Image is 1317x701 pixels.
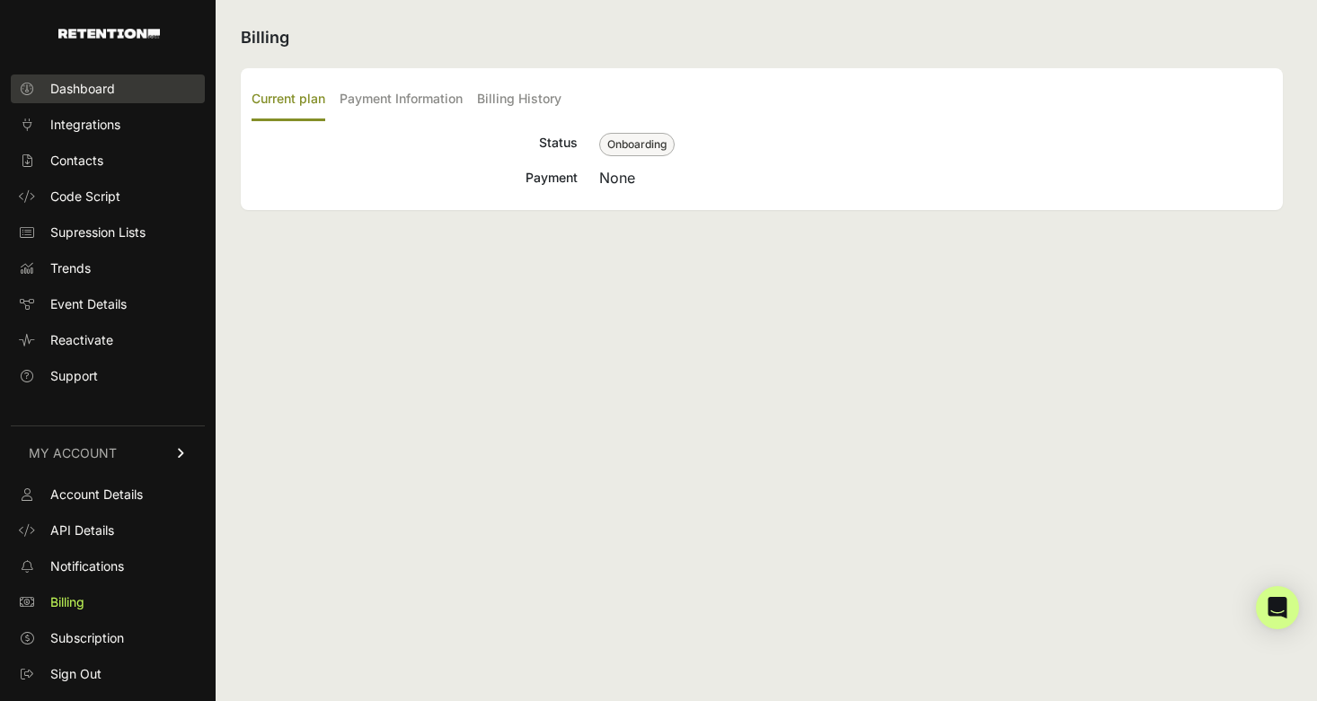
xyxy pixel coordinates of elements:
span: Supression Lists [50,223,146,241]
div: Payment [252,167,578,188]
a: MY ACCOUNT [11,425,205,480]
a: Notifications [11,552,205,581]
label: Current plan [252,79,325,121]
a: Integrations [11,110,205,139]
span: Onboarding [599,133,675,156]
label: Billing History [477,79,561,121]
span: API Details [50,521,114,539]
div: None [599,167,1272,188]
div: Status [252,132,578,156]
span: Billing [50,593,84,611]
div: Open Intercom Messenger [1256,586,1299,629]
a: Dashboard [11,74,205,103]
img: Retention.com [58,29,160,39]
span: Code Script [50,188,120,206]
span: Contacts [50,152,103,170]
span: Support [50,367,98,385]
a: Account Details [11,480,205,509]
a: Contacts [11,146,205,175]
h2: Billing [241,25,1283,50]
a: Trends [11,254,205,283]
a: Code Script [11,182,205,211]
span: Subscription [50,629,124,647]
span: Trends [50,259,91,277]
span: Event Details [50,295,127,313]
a: Subscription [11,624,205,653]
span: Notifications [50,557,124,575]
span: Dashboard [50,80,115,98]
span: Reactivate [50,331,113,349]
span: Sign Out [50,665,102,683]
a: Reactivate [11,326,205,355]
label: Payment Information [340,79,463,121]
span: MY ACCOUNT [29,444,117,462]
a: Sign Out [11,660,205,688]
a: API Details [11,516,205,545]
a: Event Details [11,290,205,319]
a: Support [11,362,205,390]
a: Billing [11,588,205,617]
span: Integrations [50,116,120,134]
span: Account Details [50,486,143,504]
a: Supression Lists [11,218,205,247]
